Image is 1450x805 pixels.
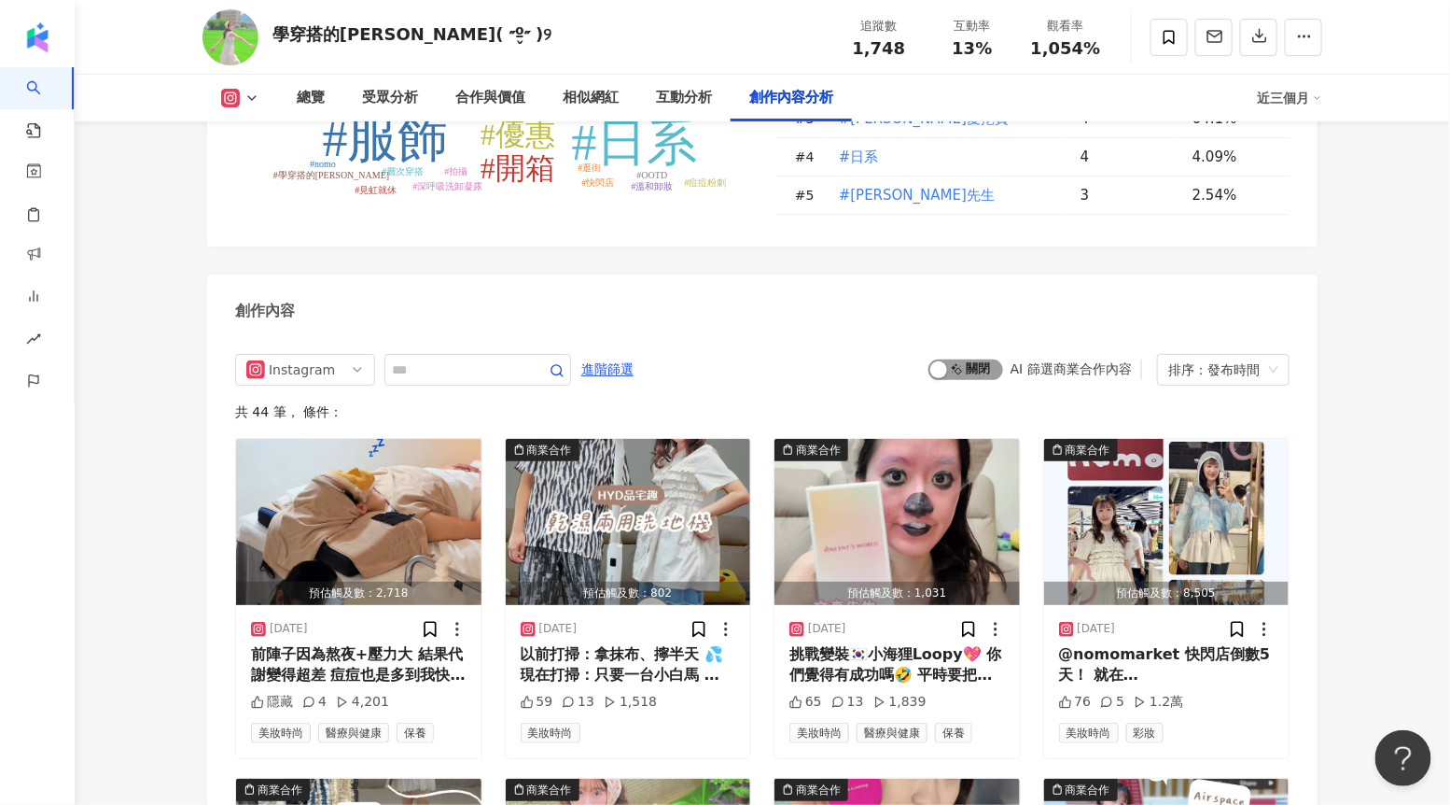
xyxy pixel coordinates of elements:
[823,177,1066,215] td: #文森先生
[795,147,823,167] div: # 4
[527,441,572,459] div: 商業合作
[202,9,258,65] img: KOL Avatar
[873,693,927,712] div: 1,839
[582,177,615,188] tspan: #快閃店
[310,159,336,169] tspan: #nomo
[1168,355,1262,385] div: 排序：發布時間
[1044,582,1290,605] div: 預估觸及數：8,505
[823,138,1066,177] td: #日系
[789,723,849,743] span: 美妝時尚
[853,38,906,58] span: 1,748
[22,22,52,52] img: logo icon
[236,439,481,605] img: post-image
[572,115,698,171] tspan: #日系
[383,166,425,177] tspan: #層次穿搭
[297,87,325,109] div: 總覽
[604,693,657,712] div: 1,518
[273,170,389,180] tspan: #學穿搭的[PERSON_NAME]
[445,166,468,177] tspan: #拍攝
[251,644,467,686] div: 前陣子因為熬夜+壓力大 結果代謝變得超差 痘痘也是多到我快崩潰😭 還好有[PERSON_NAME]💖最強後盾 幫我把困擾的問題全都解決！ 在擠粉刺的時候 我還問美容師：「無痛清粉刺是有可能的嗎？...
[1059,723,1119,743] span: 美妝時尚
[527,781,572,799] div: 商業合作
[251,723,311,743] span: 美妝時尚
[789,693,822,712] div: 65
[269,355,329,385] div: Instagram
[235,404,1290,419] div: 共 44 筆 ， 條件：
[258,781,302,799] div: 商業合作
[774,439,1020,605] button: 商業合作預估觸及數：1,031
[774,582,1020,605] div: 預估觸及數：1,031
[1044,439,1290,605] img: post-image
[413,181,483,191] tspan: #深呼吸洗卸凝露
[774,439,1020,605] img: post-image
[685,177,727,188] tspan: #痘痘粉刺
[1375,730,1431,786] iframe: Help Scout Beacon - Open
[1081,185,1178,205] div: 3
[236,582,481,605] div: 預估觸及數：2,718
[521,693,553,712] div: 59
[1257,83,1322,113] div: 近三個月
[796,441,841,459] div: 商業合作
[749,87,833,109] div: 創作內容分析
[1178,177,1290,215] td: 2.54%
[1134,693,1183,712] div: 1.2萬
[318,723,389,743] span: 醫療與健康
[656,87,712,109] div: 互動分析
[539,621,578,637] div: [DATE]
[789,644,1005,686] div: 挑戰變裝🇰🇷小海狸Loopy💖 你們覺得有成功嗎🤣 平時要把這麼麻煩的妝卸掉 就要瓶瓶罐罐的一大堆😫 推薦給你✨ [PERSON_NAME]先生 深呼吸洗卸凝露 2025限定「見虹就休」彩虹瓶🌈...
[251,693,293,712] div: 隱藏
[272,22,551,46] div: 學穿搭的[PERSON_NAME]( ˶º̬˶ )୨
[481,151,555,185] tspan: #開箱
[506,439,751,605] img: post-image
[952,39,992,58] span: 13%
[838,177,996,214] button: #[PERSON_NAME]先生
[1059,644,1275,686] div: @nomomarket 快閃店倒數5天！ 就在[GEOGRAPHIC_DATA]B1 [DEMOGRAPHIC_DATA]女孩絕對不能錯過 他們家推出的防曬外套✨ 真的誰穿誰可愛❣️ （聽說在t...
[831,693,864,712] div: 13
[1078,621,1116,637] div: [DATE]
[1081,147,1178,167] div: 4
[580,354,634,384] button: 進階篩選
[937,17,1008,35] div: 互動率
[481,118,555,151] tspan: #優惠
[808,621,846,637] div: [DATE]
[362,87,418,109] div: 受眾分析
[1011,361,1132,376] div: AI 篩選商業合作內容
[1126,723,1164,743] span: 彩妝
[236,439,481,605] button: 預估觸及數：2,718
[26,67,63,140] a: search
[563,87,619,109] div: 相似網紅
[579,162,602,173] tspan: #逛街
[356,185,397,195] tspan: #見虹就休
[838,138,880,176] button: #日系
[26,320,41,362] span: rise
[506,439,751,605] button: 商業合作預估觸及數：802
[581,355,634,385] span: 進階篩選
[1192,185,1271,205] div: 2.54%
[839,147,879,167] span: #日系
[795,185,823,205] div: # 5
[632,181,674,191] tspan: #溫和卸妝
[1100,693,1124,712] div: 5
[323,111,449,167] tspan: #服飾
[1031,39,1101,58] span: 1,054%
[796,781,841,799] div: 商業合作
[857,723,927,743] span: 醫療與健康
[562,693,594,712] div: 13
[506,582,751,605] div: 預估觸及數：802
[1066,781,1110,799] div: 商業合作
[302,693,327,712] div: 4
[336,693,389,712] div: 4,201
[637,170,668,180] tspan: #OOTD
[1059,693,1092,712] div: 76
[1066,441,1110,459] div: 商業合作
[521,644,736,686] div: 以前打掃：拿抹布、擰半天 💦 現在打掃：只要一台小白馬 🐴✨ 一機完成✅掃地+拖地，直接省下2樣工具！ 用完還會自己洗刷刷～ （比我還勤勞🤔） 想要又懶又漂亮的女生們 可以考慮看看這一台🥳 【[...
[1178,138,1290,177] td: 4.09%
[844,17,914,35] div: 追蹤數
[1192,147,1271,167] div: 4.09%
[935,723,972,743] span: 保養
[839,185,995,205] span: #[PERSON_NAME]先生
[455,87,525,109] div: 合作與價值
[235,301,295,321] div: 創作內容
[1044,439,1290,605] button: 商業合作預估觸及數：8,505
[521,723,580,743] span: 美妝時尚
